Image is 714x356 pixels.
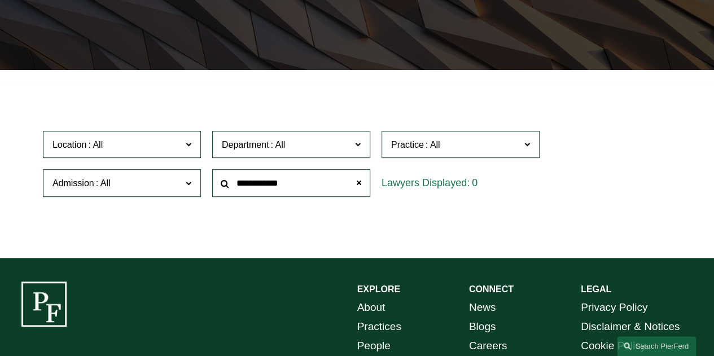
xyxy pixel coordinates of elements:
[581,336,646,355] a: Cookie Policy
[581,298,647,317] a: Privacy Policy
[357,284,400,294] strong: EXPLORE
[469,317,496,336] a: Blogs
[357,336,391,355] a: People
[581,317,680,336] a: Disclaimer & Notices
[469,298,496,317] a: News
[52,178,94,188] span: Admission
[52,140,87,150] span: Location
[469,284,514,294] strong: CONNECT
[472,177,478,188] span: 0
[469,336,507,355] a: Careers
[222,140,269,150] span: Department
[357,317,401,336] a: Practices
[391,140,424,150] span: Practice
[581,284,611,294] strong: LEGAL
[357,298,386,317] a: About
[617,336,696,356] a: Search this site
